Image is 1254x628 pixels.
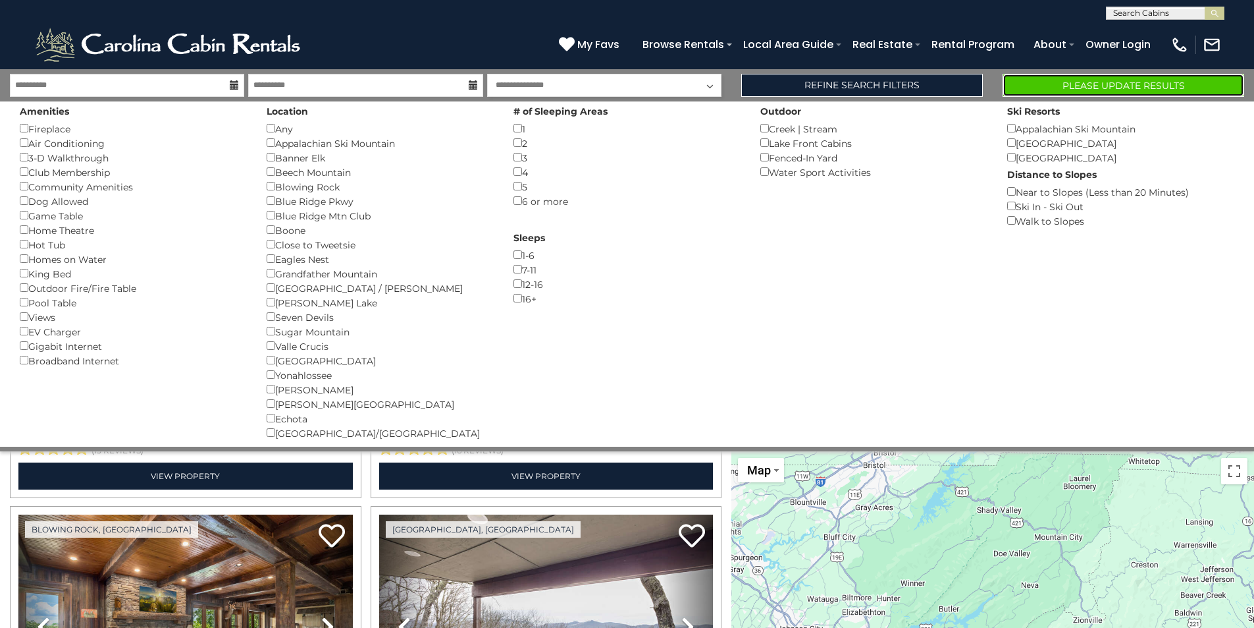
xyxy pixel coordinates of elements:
div: Hot Tub [20,237,247,252]
div: Beech Mountain [267,165,494,179]
div: 4 [513,165,741,179]
a: View Property [379,463,714,490]
div: [GEOGRAPHIC_DATA]/[GEOGRAPHIC_DATA] [267,426,494,440]
div: Home Theatre [20,223,247,237]
div: Close to Tweetsie [267,237,494,252]
div: Near to Slopes (Less than 20 Minutes) [1007,185,1234,199]
div: Pool Table [20,295,247,310]
div: Fireplace [20,121,247,136]
div: 2 [513,136,741,150]
div: Outdoor Fire/Fire Table [20,281,247,295]
div: 3 [513,150,741,165]
div: Club Membership [20,165,247,179]
a: Refine Search Filters [741,74,983,97]
div: [PERSON_NAME] Lake [267,295,494,310]
div: Gigabit Internet [20,339,247,353]
div: Walk to Slopes [1007,214,1234,228]
div: Any [267,121,494,136]
div: 1-6 [513,248,741,262]
label: Distance to Slopes [1007,168,1097,181]
a: Blowing Rock, [GEOGRAPHIC_DATA] [25,521,198,538]
button: Change map style [738,458,784,482]
div: Blue Ridge Pkwy [267,194,494,208]
div: Echota [267,411,494,426]
div: Grandfather Mountain [267,266,494,281]
div: Blowing Rock [267,179,494,194]
div: [PERSON_NAME] [267,382,494,397]
div: 12-16 [513,277,741,291]
button: Please Update Results [1003,74,1244,97]
div: Appalachian Ski Mountain [1007,121,1234,136]
div: Water Sport Activities [760,165,987,179]
span: Map [747,463,771,477]
label: Sleeps [513,231,545,244]
div: Game Table [20,208,247,223]
img: mail-regular-white.png [1203,36,1221,54]
a: Rental Program [925,33,1021,56]
a: Owner Login [1079,33,1157,56]
div: King Bed [20,266,247,281]
div: Sugar Mountain [267,324,494,339]
div: 7-11 [513,262,741,277]
div: Community Amenities [20,179,247,194]
div: [GEOGRAPHIC_DATA] [1007,136,1234,150]
div: Air Conditioning [20,136,247,150]
div: Boone [267,223,494,237]
div: Dog Allowed [20,194,247,208]
div: Yonahlossee [267,368,494,382]
button: Toggle fullscreen view [1221,458,1247,484]
div: Appalachian Ski Mountain [267,136,494,150]
div: Blue Ridge Mtn Club [267,208,494,223]
img: phone-regular-white.png [1170,36,1189,54]
div: 6 or more [513,194,741,208]
div: [GEOGRAPHIC_DATA] / [PERSON_NAME] [267,281,494,295]
div: Views [20,310,247,324]
a: Add to favorites [319,523,345,551]
div: EV Charger [20,324,247,339]
label: Ski Resorts [1007,105,1060,118]
div: 16+ [513,291,741,306]
label: Outdoor [760,105,801,118]
div: Homes on Water [20,252,247,266]
div: Ski In - Ski Out [1007,199,1234,214]
div: 1 [513,121,741,136]
label: Location [267,105,308,118]
div: Valle Crucis [267,339,494,353]
div: Creek | Stream [760,121,987,136]
div: Seven Devils [267,310,494,324]
img: White-1-2.png [33,25,306,65]
div: Banner Elk [267,150,494,165]
div: Lake Front Cabins [760,136,987,150]
div: 3-D Walkthrough [20,150,247,165]
div: Fenced-In Yard [760,150,987,165]
div: [GEOGRAPHIC_DATA] [1007,150,1234,165]
div: Broadband Internet [20,353,247,368]
a: View Property [18,463,353,490]
label: # of Sleeping Areas [513,105,608,118]
div: [PERSON_NAME][GEOGRAPHIC_DATA] [267,397,494,411]
a: About [1027,33,1073,56]
a: Browse Rentals [636,33,731,56]
a: My Favs [559,36,623,53]
a: Local Area Guide [737,33,840,56]
a: Add to favorites [679,523,705,551]
a: Real Estate [846,33,919,56]
a: [GEOGRAPHIC_DATA], [GEOGRAPHIC_DATA] [386,521,581,538]
div: [GEOGRAPHIC_DATA] [267,353,494,368]
span: My Favs [577,36,619,53]
label: Amenities [20,105,69,118]
div: 5 [513,179,741,194]
div: Eagles Nest [267,252,494,266]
